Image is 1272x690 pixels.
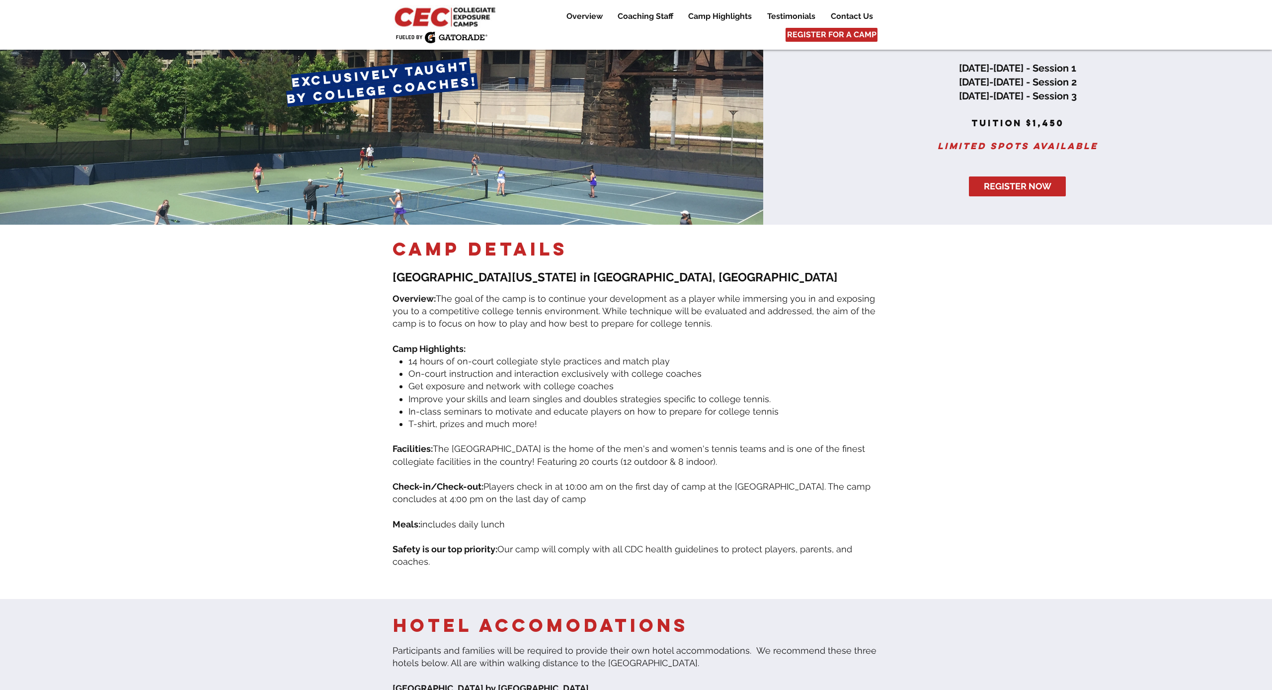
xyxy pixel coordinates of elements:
p: Overview [561,10,608,22]
a: Coaching Staff [610,10,680,22]
span: [GEOGRAPHIC_DATA][US_STATE] in [GEOGRAPHIC_DATA], [GEOGRAPHIC_DATA] [393,270,838,284]
span: HOTEL ACCOMODATIONS [393,614,688,637]
span: The [GEOGRAPHIC_DATA] is the home of the men's and women's tennis teams and is one of the finest ... [393,443,865,466]
span: tuition $1,450 [971,117,1064,129]
a: REGISTER NOW [969,176,1066,196]
nav: Site [552,10,880,22]
span: T-shirt, prizes and much more! [408,419,537,429]
span: On-court instruction and interaction exclusively with college coaches [408,368,702,379]
span: Our camp will comply with all CDC health guidelines to protect players, parents, and coaches. [393,544,852,567]
span: REGISTER FOR A CAMP [787,29,876,40]
span: Players check in at 10:00 am on the first day of camp at the [GEOGRAPHIC_DATA]. The camp conclude... [393,481,871,504]
span: ​Participants and families will be required to provide their own hotel accommodations. We recomme... [393,645,876,668]
a: Contact Us [823,10,880,22]
p: Testimonials [762,10,820,22]
span: 14 hours of on-court collegiate style practices and match play [408,356,670,366]
span: Check-in/Check-out: [393,481,483,492]
span: Overview:​ [393,293,436,304]
span: Facilities: [393,443,433,454]
span: exclusively taught by college coaches! [286,58,478,107]
img: Fueled by Gatorade.png [396,31,487,43]
p: Contact Us [826,10,878,22]
span: camp DETAILS [393,238,567,260]
span: includes daily lunch [420,519,505,529]
span: Safety is our top priority: [393,544,497,554]
img: CEC Logo Primary_edited.jpg [393,5,500,28]
span: Camp Highlights: [393,344,466,354]
span: Improve your skills and learn singles and doubles strategies specific to college tennis. [408,394,771,404]
span: Limited spots available [938,140,1098,152]
span: In-class seminars to motivate and educate players on how to prepare for college tennis [408,406,779,417]
span: The goal of the camp is to continue your development as a player while immersing you in and expos... [393,293,875,329]
p: Coaching Staff [613,10,678,22]
span: Get exposure and network with college coaches [408,381,614,391]
a: Camp Highlights [681,10,759,22]
a: Testimonials [760,10,823,22]
a: Overview [559,10,610,22]
span: REGISTER NOW [984,180,1051,192]
span: [DATE]-[DATE] - Session 1 [DATE]-[DATE] - Session 2 [DATE]-[DATE] - Session 3 [959,62,1077,102]
span: Meals: [393,519,420,529]
a: REGISTER FOR A CAMP [786,28,877,42]
p: Camp Highlights [683,10,757,22]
